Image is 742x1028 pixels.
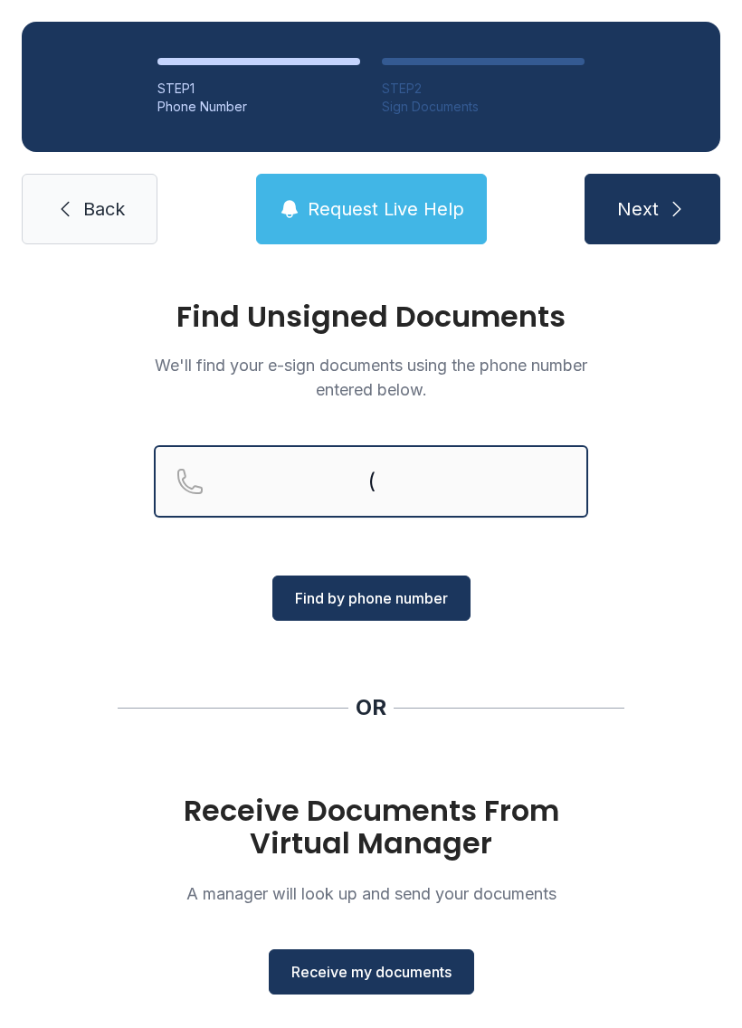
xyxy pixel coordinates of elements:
[157,80,360,98] div: STEP 1
[382,98,585,116] div: Sign Documents
[295,587,448,609] span: Find by phone number
[291,961,452,983] span: Receive my documents
[617,196,659,222] span: Next
[308,196,464,222] span: Request Live Help
[154,881,588,906] p: A manager will look up and send your documents
[154,445,588,518] input: Reservation phone number
[356,693,386,722] div: OR
[154,302,588,331] h1: Find Unsigned Documents
[382,80,585,98] div: STEP 2
[83,196,125,222] span: Back
[154,795,588,860] h1: Receive Documents From Virtual Manager
[154,353,588,402] p: We'll find your e-sign documents using the phone number entered below.
[157,98,360,116] div: Phone Number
